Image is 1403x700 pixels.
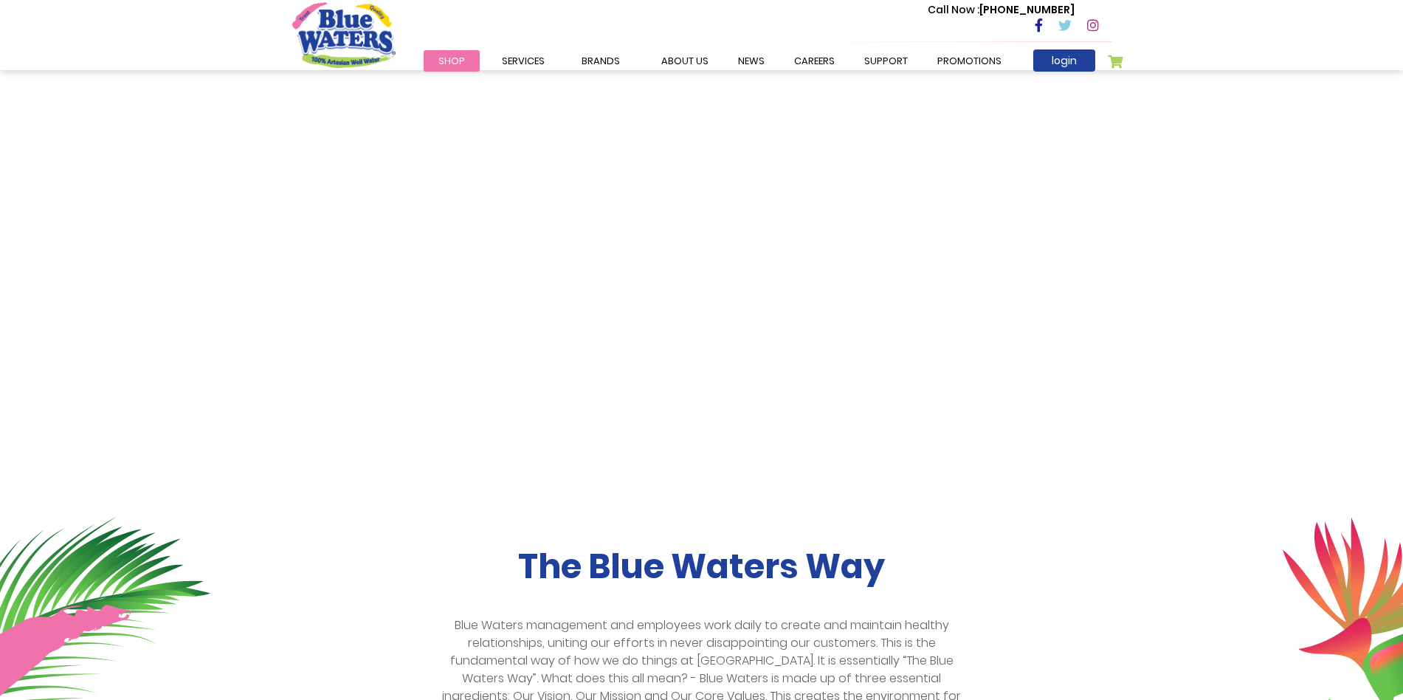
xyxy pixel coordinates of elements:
a: Services [487,50,559,72]
a: News [723,50,779,72]
a: careers [779,50,849,72]
span: Shop [438,54,465,68]
span: Services [502,54,545,68]
a: store logo [292,2,396,67]
a: Promotions [923,50,1016,72]
h2: The Blue Waters Way [292,546,1111,587]
a: Brands [567,50,635,72]
p: [PHONE_NUMBER] [928,2,1075,18]
a: login [1033,49,1095,72]
a: Shop [424,50,480,72]
span: Call Now : [928,2,979,17]
span: Brands [582,54,620,68]
a: support [849,50,923,72]
a: about us [647,50,723,72]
